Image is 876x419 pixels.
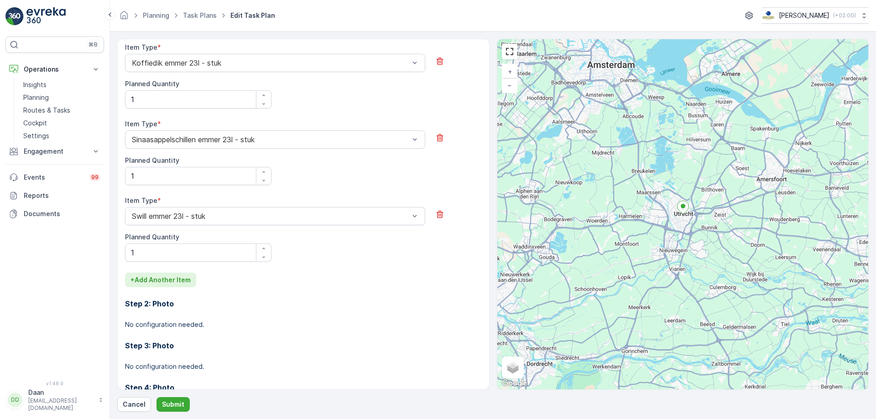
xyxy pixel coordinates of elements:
button: Cancel [117,397,151,412]
p: Events [24,173,84,182]
h3: Step 3: Photo [125,340,482,351]
p: Routes & Tasks [23,106,70,115]
p: Cockpit [23,119,47,128]
label: Item Type [125,43,157,51]
div: DD [8,393,22,407]
p: Settings [23,131,49,140]
img: logo [5,7,24,26]
p: Reports [24,191,100,200]
p: No configuration needed. [125,320,482,329]
a: Homepage [119,14,129,21]
label: Item Type [125,120,157,128]
p: Documents [24,209,100,218]
a: Task Plans [183,11,217,19]
p: [EMAIL_ADDRESS][DOMAIN_NAME] [28,397,94,412]
a: Settings [20,129,104,142]
a: Events99 [5,168,104,186]
a: Routes & Tasks [20,104,104,117]
span: − [507,81,512,89]
p: ⌘B [89,41,98,48]
button: Operations [5,60,104,78]
p: Insights [23,80,47,89]
label: Planned Quantity [125,233,179,241]
button: [PERSON_NAME](+02:00) [762,7,869,24]
a: Planning [143,11,169,19]
p: Engagement [24,147,86,156]
a: Cockpit [20,117,104,129]
p: Submit [162,400,184,409]
a: Insights [20,78,104,91]
p: Operations [24,65,86,74]
p: Planning [23,93,49,102]
a: Zoom Out [503,78,516,92]
p: + Add Another Item [130,275,191,285]
h3: Step 2: Photo [125,298,482,309]
button: Submit [156,397,190,412]
img: basis-logo_rgb2x.png [762,10,775,21]
img: logo_light-DOdMpM7g.png [26,7,66,26]
img: Google [500,378,530,389]
p: ( +02:00 ) [833,12,856,19]
span: Edit Task Plan [229,11,277,20]
p: Cancel [123,400,146,409]
label: Planned Quantity [125,156,179,164]
a: Planning [20,91,104,104]
a: View Fullscreen [503,45,516,58]
p: No configuration needed. [125,362,482,371]
p: 99 [91,174,99,181]
a: Reports [5,186,104,205]
p: [PERSON_NAME] [779,11,829,20]
span: + [508,67,512,75]
button: DDDaan[EMAIL_ADDRESS][DOMAIN_NAME] [5,388,104,412]
label: Item Type [125,197,157,204]
button: Engagement [5,142,104,160]
a: Open this area in Google Maps (opens a new window) [500,378,530,389]
button: +Add Another Item [125,273,196,287]
h3: Step 4: Photo [125,382,482,393]
p: Daan [28,388,94,397]
a: Layers [503,357,523,378]
a: Documents [5,205,104,223]
label: Planned Quantity [125,80,179,88]
span: v 1.48.0 [5,381,104,386]
a: Zoom In [503,65,516,78]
